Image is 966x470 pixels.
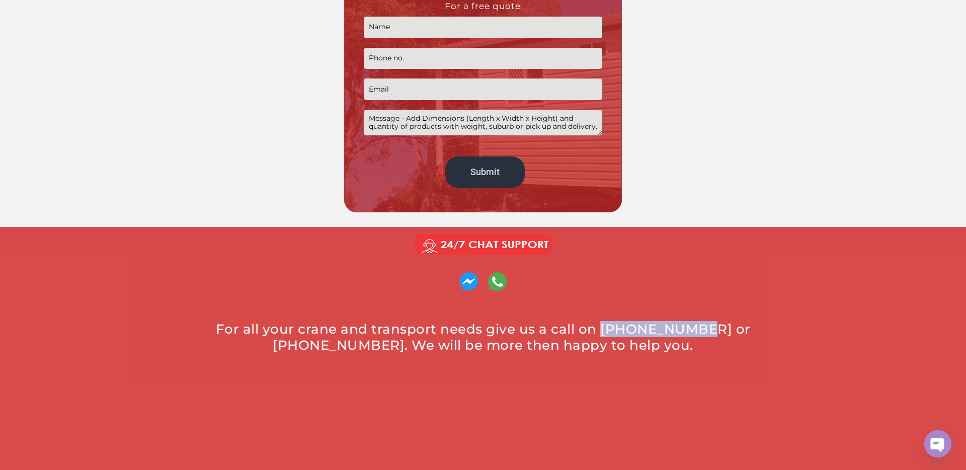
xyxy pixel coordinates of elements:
span: For a free quote [364,1,602,12]
img: Call us Anytime [408,232,559,257]
input: Name [364,17,602,38]
input: Email [364,79,602,100]
img: Contact us on Whatsapp [459,272,478,291]
input: Submit [445,156,525,187]
input: Phone no. [364,48,602,69]
div: For all your crane and transport needs give us a call on [PHONE_NUMBER] or [PHONE_NUMBER]. We wil... [201,321,765,353]
img: Contact us on Whatsapp [488,272,507,291]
